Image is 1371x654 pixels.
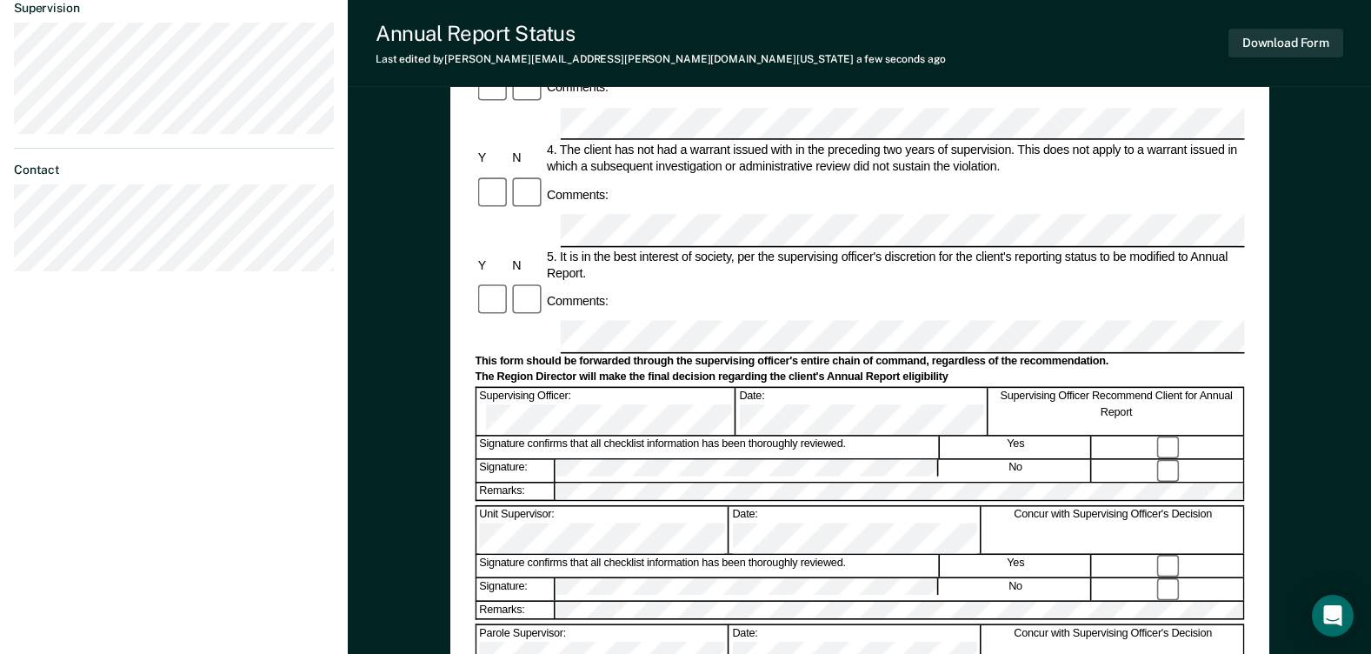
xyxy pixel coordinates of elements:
div: This form should be forwarded through the supervising officer's entire chain of command, regardle... [475,355,1244,369]
div: Supervising Officer: [476,388,735,435]
div: Signature: [476,578,555,600]
div: The Region Director will make the final decision regarding the client's Annual Report eligibility [475,370,1244,384]
div: Remarks: [476,601,556,618]
div: Unit Supervisor: [476,506,729,553]
div: Comments: [544,79,611,96]
div: Open Intercom Messenger [1312,595,1354,637]
div: Yes [941,437,1092,458]
div: Remarks: [476,483,556,500]
dt: Contact [14,163,334,177]
span: a few seconds ago [856,53,946,65]
div: Last edited by [PERSON_NAME][EMAIL_ADDRESS][PERSON_NAME][DOMAIN_NAME][US_STATE] [376,53,946,65]
div: Y [475,150,509,166]
div: No [940,578,1091,600]
dt: Supervision [14,1,334,16]
div: Yes [941,555,1092,577]
div: Comments: [544,293,611,310]
div: Supervising Officer Recommend Client for Annual Report [989,388,1244,435]
div: Signature: [476,459,555,481]
div: Date: [729,506,982,553]
div: 5. It is in the best interest of society, per the supervising officer's discretion for the client... [544,248,1245,281]
div: Y [475,257,509,273]
div: 4. The client has not had a warrant issued with in the preceding two years of supervision. This d... [544,142,1245,175]
div: Signature confirms that all checklist information has been thoroughly reviewed. [476,555,939,577]
div: Comments: [544,186,611,203]
div: N [509,150,544,166]
div: No [940,459,1091,481]
div: Annual Report Status [376,21,946,46]
div: Concur with Supervising Officer's Decision [982,506,1244,553]
div: N [509,257,544,273]
div: Date: [736,388,988,435]
button: Download Form [1228,29,1343,57]
div: Signature confirms that all checklist information has been thoroughly reviewed. [476,437,939,458]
